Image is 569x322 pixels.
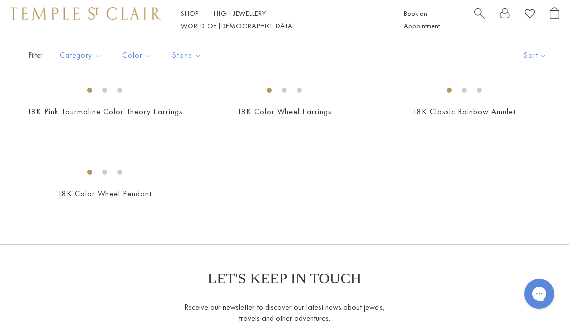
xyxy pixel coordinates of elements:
a: ShopShop [181,9,199,18]
button: Show sort by [501,40,569,71]
span: Category [55,49,110,62]
a: High JewelleryHigh Jewellery [214,9,266,18]
nav: Main navigation [181,7,381,32]
button: Color [115,44,160,67]
p: LET'S KEEP IN TOUCH [208,270,361,287]
span: Stone [167,49,209,62]
img: Temple St. Clair [10,7,161,19]
a: Search [474,7,485,32]
button: Category [52,44,110,67]
iframe: Gorgias live chat messenger [519,275,559,312]
a: Book an Appointment [404,9,440,30]
a: World of [DEMOGRAPHIC_DATA]World of [DEMOGRAPHIC_DATA] [181,21,295,30]
span: Color [117,49,160,62]
a: Open Shopping Bag [550,7,559,32]
button: Stone [165,44,209,67]
a: 18K Pink Tourmaline Color Theory Earrings [27,106,183,117]
a: 18K Color Wheel Pendant [58,188,152,199]
a: 18K Classic Rainbow Amulet [413,106,516,117]
a: 18K Color Wheel Earrings [237,106,332,117]
a: View Wishlist [525,7,535,23]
